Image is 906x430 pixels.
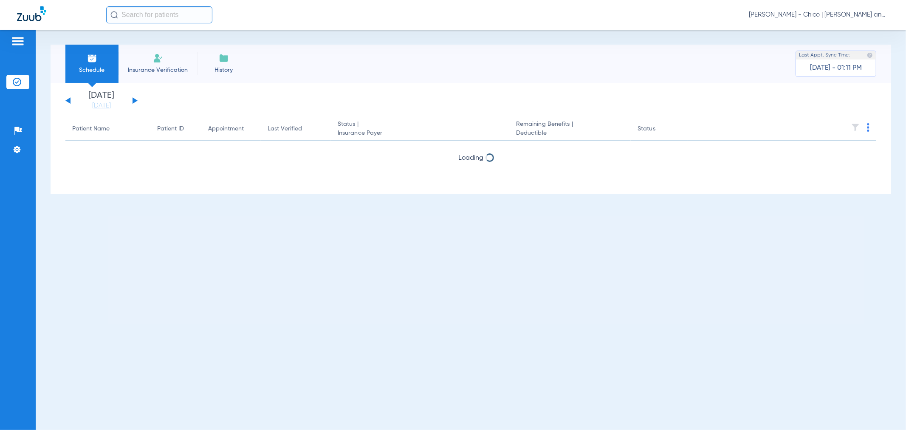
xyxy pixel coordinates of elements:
a: [DATE] [76,102,127,110]
div: Appointment [208,124,244,133]
th: Remaining Benefits | [509,117,631,141]
span: [PERSON_NAME] - Chico | [PERSON_NAME] and [PERSON_NAME] Dental Group [749,11,889,19]
span: Last Appt. Sync Time: [799,51,850,59]
div: Appointment [208,124,254,133]
img: Zuub Logo [17,6,46,21]
div: Last Verified [268,124,302,133]
img: hamburger-icon [11,36,25,46]
span: Insurance Payer [338,129,502,138]
div: Patient ID [157,124,184,133]
span: Schedule [72,66,112,74]
div: Patient ID [157,124,195,133]
span: Loading [458,155,483,161]
img: History [219,53,229,63]
span: [DATE] - 01:11 PM [810,64,862,72]
img: group-dot-blue.svg [867,123,869,132]
th: Status [631,117,688,141]
div: Patient Name [72,124,110,133]
iframe: Chat Widget [864,389,906,430]
span: Deductible [516,129,624,138]
span: History [203,66,244,74]
img: Manual Insurance Verification [153,53,163,63]
img: Schedule [87,53,97,63]
input: Search for patients [106,6,212,23]
th: Status | [331,117,509,141]
div: Last Verified [268,124,324,133]
img: Search Icon [110,11,118,19]
div: Patient Name [72,124,144,133]
li: [DATE] [76,91,127,110]
img: last sync help info [867,52,873,58]
span: Insurance Verification [125,66,191,74]
img: filter.svg [851,123,860,132]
